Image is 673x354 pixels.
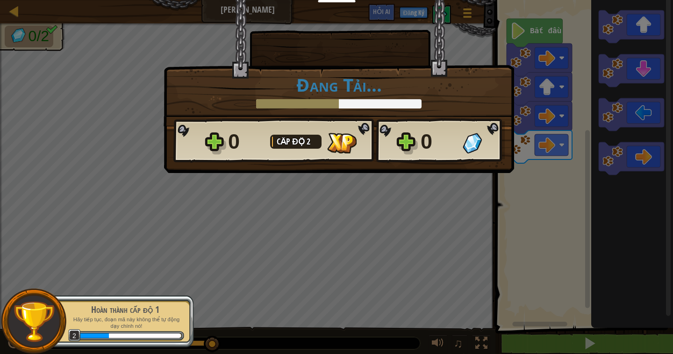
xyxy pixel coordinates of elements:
[327,133,357,153] img: XP đã nhận được
[91,303,159,316] font: Hoàn thành cấp độ 1
[463,133,482,153] img: Ngọc nhận được
[296,72,382,97] font: Đang Tải...
[307,136,310,147] font: 2
[73,317,179,329] font: Hãy tiếp tục, đoạn mã này không thể tự động dạy chính nó!
[277,136,305,147] font: Cấp độ
[421,130,432,153] font: 0
[228,130,240,153] font: 0
[72,332,76,340] font: 2
[13,300,55,343] img: trophy.png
